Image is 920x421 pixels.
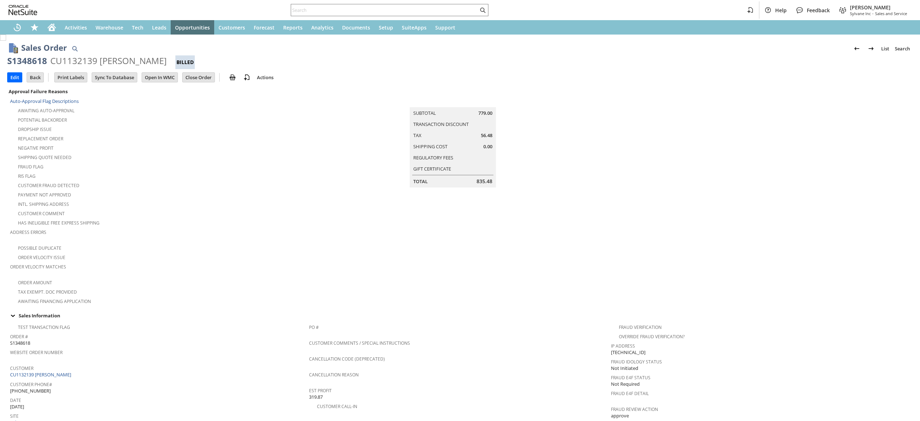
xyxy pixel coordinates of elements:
span: Sales and Service [875,11,907,16]
span: 56.48 [481,132,492,139]
h1: Sales Order [21,42,67,54]
a: Tax [413,132,422,139]
span: [PHONE_NUMBER] [10,388,51,394]
a: Intl. Shipping Address [18,201,69,207]
div: Approval Failure Reasons [7,87,306,96]
a: Activities [60,20,91,35]
a: Home [43,20,60,35]
span: Not Initiated [611,365,638,372]
span: [TECHNICAL_ID] [611,349,645,356]
a: Opportunities [171,20,214,35]
span: S1348618 [10,340,30,347]
span: Tech [132,24,143,31]
a: Negative Profit [18,145,54,151]
span: Forecast [254,24,275,31]
svg: Search [478,6,487,14]
a: Cancellation Reason [309,372,359,378]
div: CU1132139 [PERSON_NAME] [50,55,167,67]
span: approve [611,412,629,419]
a: Order # [10,334,28,340]
input: Sync To Database [92,73,137,82]
a: Website Order Number [10,349,63,356]
a: Recent Records [9,20,26,35]
div: Shortcuts [26,20,43,35]
a: Potential Backorder [18,117,67,123]
a: Regulatory Fees [413,154,453,161]
span: 779.00 [478,110,492,117]
a: Cancellation Code (deprecated) [309,356,385,362]
a: Leads [148,20,171,35]
a: Analytics [307,20,338,35]
span: - [872,11,874,16]
input: Back [27,73,43,82]
a: Site [10,413,19,419]
img: print.svg [228,73,237,82]
a: Possible Duplicate [18,245,61,251]
a: Support [431,20,460,35]
a: List [878,43,892,54]
a: PO # [309,324,319,330]
a: Forecast [249,20,279,35]
a: Warehouse [91,20,128,35]
svg: Shortcuts [30,23,39,32]
a: Reports [279,20,307,35]
a: RIS flag [18,173,36,179]
a: Order Velocity Matches [10,264,66,270]
a: Tech [128,20,148,35]
a: IP Address [611,343,635,349]
a: Transaction Discount [413,121,469,127]
span: Not Required [611,381,640,388]
span: Warehouse [96,24,123,31]
td: Sales Information [7,311,913,320]
svg: logo [9,5,37,15]
a: CU1132139 [PERSON_NAME] [10,371,73,378]
a: Fraud E4F Status [611,375,650,381]
div: Billed [175,55,195,69]
span: [PERSON_NAME] [850,4,907,11]
span: Documents [342,24,370,31]
div: S1348618 [7,55,47,67]
a: Payment not approved [18,192,71,198]
span: Leads [152,24,166,31]
a: Customer Comment [18,210,65,217]
input: Edit [8,73,22,82]
span: Help [775,7,787,14]
a: Date [10,397,21,403]
a: Subtotal [413,110,436,116]
span: Reports [283,24,303,31]
a: Tax Exempt. Doc Provided [18,289,77,295]
span: 0.00 [483,143,492,150]
svg: Recent Records [13,23,22,32]
a: Fraud E4F Detail [611,390,649,397]
a: Customer Phone# [10,381,52,388]
a: Order Velocity Issue [18,254,65,261]
span: Sylvane Inc [850,11,871,16]
div: Sales Information [7,311,910,320]
span: Analytics [311,24,333,31]
a: Fraud Verification [619,324,662,330]
img: Quick Find [70,44,79,53]
input: Print Labels [55,73,87,82]
a: SuiteApps [397,20,431,35]
a: Override Fraud Verification? [619,334,685,340]
a: Has Ineligible Free Express Shipping [18,220,100,226]
a: Dropship Issue [18,126,52,132]
img: Previous [852,44,861,53]
span: Activities [65,24,87,31]
span: 319.87 [309,394,323,400]
input: Search [291,6,478,14]
a: Est Profit [309,388,332,394]
img: Next [867,44,875,53]
span: Support [435,24,455,31]
span: Opportunities [175,24,210,31]
a: Fraud Review Action [611,406,658,412]
a: Fraud Flag [18,164,43,170]
a: Customer Call-in [317,403,357,409]
a: Gift Certificate [413,166,451,172]
span: Customers [218,24,245,31]
a: Address Errors [10,229,46,235]
a: Test Transaction Flag [18,324,70,330]
span: SuiteApps [402,24,427,31]
a: Replacement Order [18,136,63,142]
input: Close Order [183,73,215,82]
